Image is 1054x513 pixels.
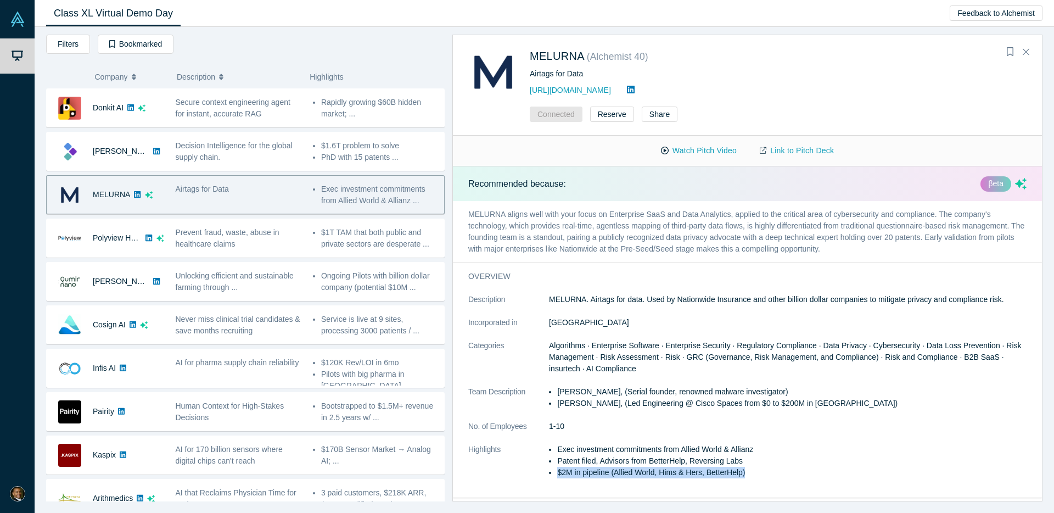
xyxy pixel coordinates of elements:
button: Close [1018,43,1034,61]
span: Never miss clinical trial candidates & save months recruiting [176,315,300,335]
img: MELURNA's Logo [468,47,518,97]
dt: No. of Employees [468,421,549,444]
li: Ongoing Pilots with billion dollar company (potential $10M ... [321,270,439,293]
li: Pilots with big pharma in [GEOGRAPHIC_DATA] ... [321,369,439,392]
img: Kimaru AI's Logo [58,140,81,163]
li: $1T TAM that both public and private sectors are desperate ... [321,227,439,250]
dt: Description [468,294,549,317]
span: Description [177,65,215,88]
span: Highlights [310,73,343,81]
a: Link to Pitch Deck [748,141,845,160]
span: AI for pharma supply chain reliability [176,358,299,367]
svg: dsa ai sparkles [147,495,155,503]
img: MELURNA's Logo [58,183,81,207]
dt: Incorporated in [468,317,549,340]
button: Bookmark [1002,44,1018,60]
span: AI that Reclaims Physician Time for Patients [176,488,296,509]
span: AI for 170 billion sensors where digital chips can't reach [176,445,283,465]
li: PhD with 15 patents ... [321,152,439,163]
img: Alchemist Vault Logo [10,12,25,27]
button: Connected [530,107,582,122]
span: Secure context engineering agent for instant, accurate RAG [176,98,290,118]
button: Filters [46,35,90,54]
img: Cosign AI's Logo [58,314,81,337]
svg: dsa ai sparkles [145,191,153,199]
h3: overview [468,271,1011,282]
div: βeta [980,176,1011,192]
img: Qumir Nano's Logo [58,270,81,293]
li: $2M in pipeline (Allied World, Hims & Hers, BetterHelp) [557,467,1027,478]
span: Algorithms · Enterprise Software · Enterprise Security · Regulatory Compliance · Data Privacy · C... [549,341,1022,373]
li: $120K Rev/LOI in 6mo [321,357,439,369]
li: [PERSON_NAME], (Serial founder, renowned malware investigator) [557,386,1027,398]
span: Airtags for Data [176,185,229,193]
span: Human Context for High-Stakes Decisions [176,402,284,422]
button: Reserve [590,107,634,122]
li: $1.6T problem to solve [321,140,439,152]
img: Arithmedics's Logo [58,487,81,510]
a: [URL][DOMAIN_NAME] [530,86,611,94]
a: MELURNA [93,190,130,199]
img: Polyview Health's Logo [58,227,81,250]
li: Patent filed, Advisors from BetterHelp, Reversing Labs [557,455,1027,467]
img: Infis AI's Logo [58,357,81,380]
li: Service is live at 9 sites, processing 3000 patients / ... [321,314,439,337]
button: Share [642,107,677,122]
button: Bookmarked [98,35,173,54]
li: Rapidly growing $60B hidden market; ... [321,97,439,120]
p: Recommended because: [468,177,566,191]
li: Exec investment commitments from Allied World & Allianz ... [321,183,439,207]
span: Unlocking efficient and sustainable farming through ... [176,271,294,292]
li: Exec investment commitments from Allied World & Allianz [557,444,1027,455]
dt: Team Description [468,386,549,421]
a: MELURNA [530,50,585,62]
span: Prevent fraud, waste, abuse in healthcare claims [176,228,279,248]
button: Feedback to Alchemist [950,5,1042,21]
small: ( Alchemist 40 ) [587,51,648,62]
dt: Highlights [468,444,549,490]
a: Donkit AI [93,103,124,112]
dd: [GEOGRAPHIC_DATA] [549,317,1027,328]
a: Arithmedics [93,494,133,503]
p: MELURNA. Airtags for data. Used by Nationwide Insurance and other billion dollar companies to mit... [549,294,1027,305]
span: Company [95,65,128,88]
p: MELURNA aligns well with your focus on Enterprise SaaS and Data Analytics, applied to the critica... [453,201,1042,263]
div: Airtags for Data [530,68,896,80]
dd: 1-10 [549,421,1027,432]
button: Description [177,65,298,88]
a: Class XL Virtual Demo Day [46,1,181,26]
a: Kaspix [93,450,116,459]
img: Pairity's Logo [58,400,81,423]
svg: dsa ai sparkles [140,321,148,329]
a: Polyview Health [93,233,148,242]
li: [PERSON_NAME], (Led Engineering @ Cisco Spaces from $0 to $200M in [GEOGRAPHIC_DATA]) [557,398,1027,409]
a: [PERSON_NAME] [93,147,156,155]
img: Kaspix's Logo [58,444,81,467]
svg: dsa ai sparkles [1015,178,1027,189]
a: Infis AI [93,364,116,372]
svg: dsa ai sparkles [156,235,164,242]
li: $170B Sensor Market → Analog AI; ... [321,444,439,467]
li: Bootstrapped to $1.5M+ revenue in 2.5 years w/ ... [321,400,439,423]
svg: dsa ai sparkles [138,104,145,112]
li: 3 paid customers, $218K ARR, $5M+ Qualified Leads ... [321,487,439,510]
a: Cosign AI [93,320,126,329]
button: Watch Pitch Video [649,141,748,160]
a: [PERSON_NAME] [93,277,156,286]
img: Donkit AI's Logo [58,97,81,120]
img: Juan Scarlett's Account [10,486,25,501]
dt: Categories [468,340,549,386]
a: Pairity [93,407,114,416]
span: Decision Intelligence for the global supply chain. [176,141,293,161]
button: Company [95,65,166,88]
